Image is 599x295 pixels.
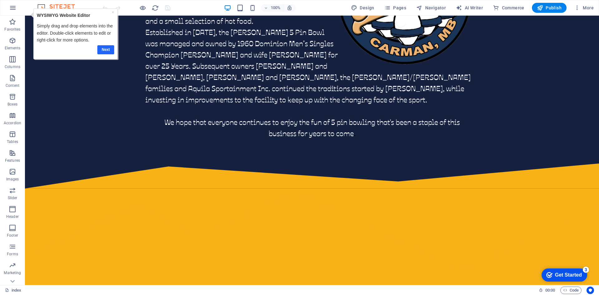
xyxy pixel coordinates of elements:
[6,177,19,182] p: Images
[4,120,21,125] p: Accordion
[151,4,159,12] button: reload
[7,139,18,144] p: Tables
[5,3,51,16] div: Get Started 3 items remaining, 40% complete
[414,3,448,13] button: Navigator
[8,14,85,35] p: Simply drag and drop elements into the editor. Double-click elements to edit or right-click for m...
[384,5,406,11] span: Pages
[5,64,20,69] p: Columns
[7,102,18,107] p: Boxes
[139,4,146,12] button: Click here to leave preview mode and continue editing
[5,158,20,163] p: Features
[351,5,374,11] span: Design
[456,5,483,11] span: AI Writer
[7,233,18,238] p: Footer
[560,287,582,294] button: Code
[8,4,61,9] strong: WYSIWYG Website Editor
[36,4,83,12] img: Editor Logo
[46,1,52,7] div: 3
[5,287,22,294] a: Click to cancel selection. Double-click to open Pages
[152,4,159,12] i: Reload page
[537,5,562,11] span: Publish
[6,83,19,88] p: Content
[6,214,19,219] p: Header
[532,3,567,13] button: Publish
[545,287,555,294] span: 00 00
[587,287,594,294] button: Usercentrics
[287,5,292,11] i: On resize automatically adjust zoom level to fit chosen device.
[348,3,377,13] div: Design (Ctrl+Alt+Y)
[493,5,524,11] span: Commerce
[83,0,85,7] div: Close tooltip
[490,3,527,13] button: Commerce
[4,270,21,275] p: Marketing
[261,4,283,12] button: 100%
[348,3,377,13] button: Design
[4,27,20,32] p: Favorites
[8,195,17,200] p: Slider
[572,3,596,13] button: More
[574,5,594,11] span: More
[382,3,409,13] button: Pages
[563,287,579,294] span: Code
[83,1,85,6] a: ×
[550,288,551,293] span: :
[69,37,85,46] a: Next
[5,46,21,51] p: Elements
[416,5,446,11] span: Navigator
[453,3,485,13] button: AI Writer
[270,4,280,12] h6: 100%
[18,7,45,12] div: Get Started
[7,252,18,257] p: Forms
